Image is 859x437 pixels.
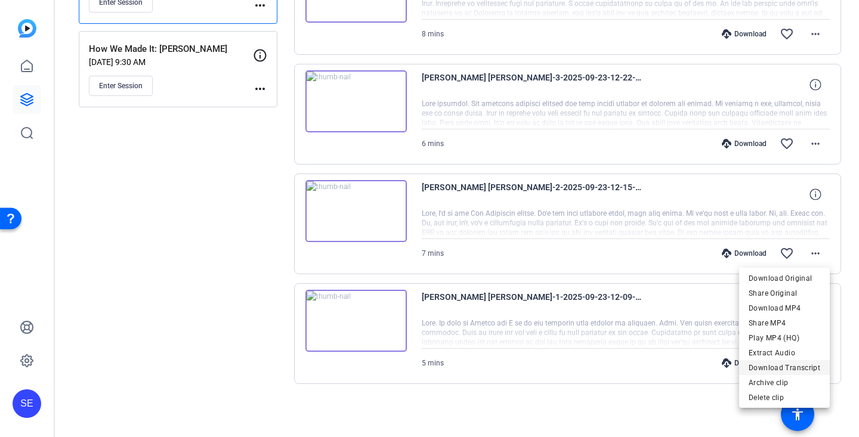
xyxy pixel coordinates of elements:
span: Share Original [749,286,820,300]
span: Download MP4 [749,301,820,315]
span: Delete clip [749,390,820,405]
span: Share MP4 [749,316,820,330]
span: Download Transcript [749,361,820,375]
span: Play MP4 (HQ) [749,331,820,345]
span: Archive clip [749,376,820,390]
span: Download Original [749,271,820,286]
span: Extract Audio [749,346,820,360]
